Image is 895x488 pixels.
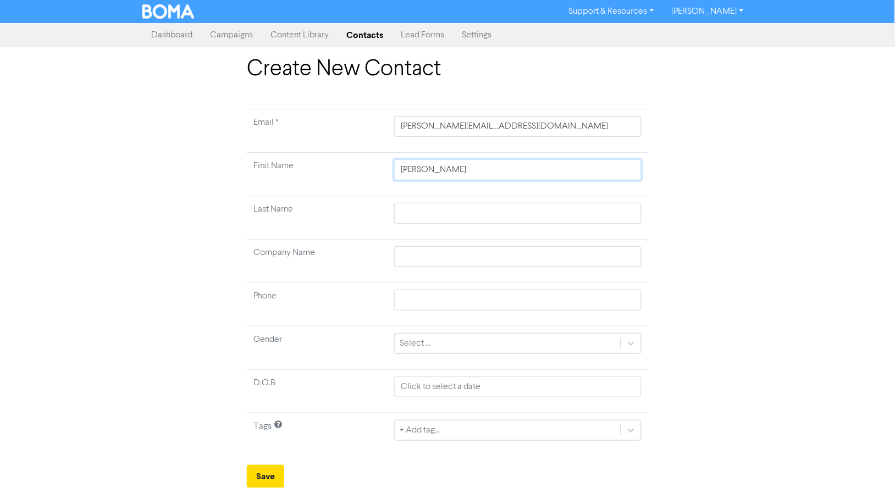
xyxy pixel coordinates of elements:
div: Select ... [400,337,431,350]
button: Save [247,465,284,488]
div: + Add tag... [400,424,440,437]
a: Contacts [338,24,392,46]
iframe: Chat Widget [840,435,895,488]
a: Support & Resources [560,3,663,20]
a: Lead Forms [392,24,453,46]
td: First Name [247,153,388,196]
td: Last Name [247,196,388,240]
a: [PERSON_NAME] [663,3,753,20]
td: D.O.B [247,370,388,413]
input: Click to select a date [394,376,642,397]
img: BOMA Logo [142,4,194,19]
td: Gender [247,326,388,370]
td: Phone [247,283,388,326]
a: Dashboard [142,24,201,46]
h1: Create New Contact [247,56,648,82]
a: Settings [453,24,500,46]
a: Campaigns [201,24,262,46]
td: Company Name [247,240,388,283]
td: Required [247,109,388,153]
a: Content Library [262,24,338,46]
td: Tags [247,413,388,457]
